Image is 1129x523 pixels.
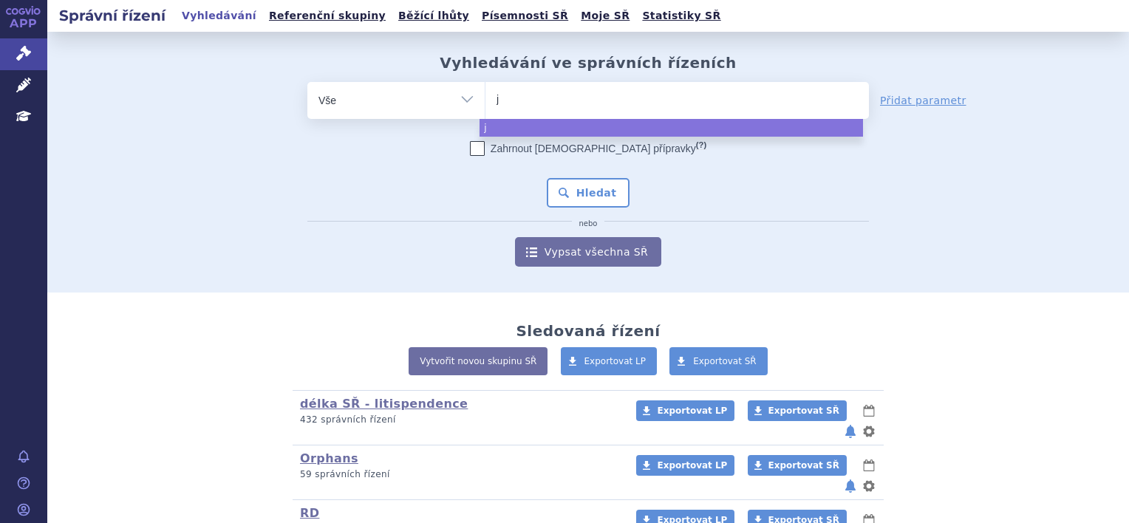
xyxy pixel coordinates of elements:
label: Zahrnout [DEMOGRAPHIC_DATA] přípravky [470,141,706,156]
a: Orphans [300,451,358,465]
a: Moje SŘ [576,6,634,26]
p: 59 správních řízení [300,468,617,481]
span: Exportovat SŘ [693,356,757,366]
li: j [480,119,863,137]
a: Statistiky SŘ [638,6,725,26]
abbr: (?) [696,140,706,150]
a: délka SŘ - litispendence [300,397,468,411]
a: Přidat parametr [880,93,966,108]
a: Exportovat LP [561,347,658,375]
h2: Správní řízení [47,5,177,26]
a: RD [300,506,319,520]
span: Exportovat LP [657,460,727,471]
h2: Sledovaná řízení [516,322,660,340]
a: Exportovat SŘ [748,400,847,421]
i: nebo [572,219,605,228]
a: Referenční skupiny [265,6,390,26]
a: Běžící lhůty [394,6,474,26]
a: Exportovat SŘ [669,347,768,375]
a: Exportovat SŘ [748,455,847,476]
button: lhůty [862,402,876,420]
a: Vypsat všechna SŘ [515,237,661,267]
p: 432 správních řízení [300,414,617,426]
a: Exportovat LP [636,400,734,421]
a: Vyhledávání [177,6,261,26]
a: Exportovat LP [636,455,734,476]
a: Vytvořit novou skupinu SŘ [409,347,548,375]
a: Písemnosti SŘ [477,6,573,26]
span: Exportovat SŘ [768,460,839,471]
span: Exportovat LP [657,406,727,416]
button: nastavení [862,477,876,495]
button: nastavení [862,423,876,440]
h2: Vyhledávání ve správních řízeních [440,54,737,72]
span: Exportovat LP [584,356,647,366]
button: Hledat [547,178,630,208]
button: notifikace [843,423,858,440]
span: Exportovat SŘ [768,406,839,416]
button: lhůty [862,457,876,474]
button: notifikace [843,477,858,495]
